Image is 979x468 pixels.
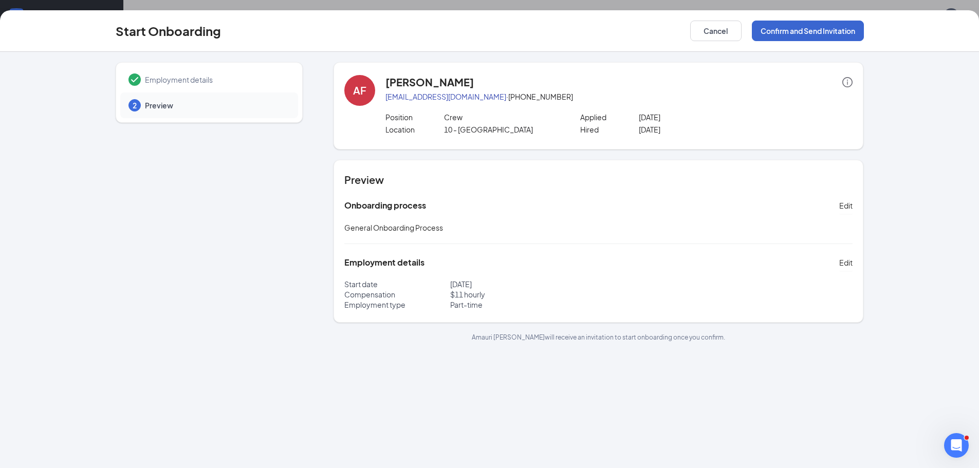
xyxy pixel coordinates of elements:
[344,223,443,232] span: General Onboarding Process
[344,299,450,310] p: Employment type
[334,333,863,342] p: Amauri [PERSON_NAME] will receive an invitation to start onboarding once you confirm.
[839,257,853,268] span: Edit
[385,91,853,102] p: · [PHONE_NUMBER]
[580,112,639,122] p: Applied
[385,112,444,122] p: Position
[385,92,506,101] a: [EMAIL_ADDRESS][DOMAIN_NAME]
[344,200,426,211] h5: Onboarding process
[128,73,141,86] svg: Checkmark
[344,279,450,289] p: Start date
[444,124,561,135] p: 10 - [GEOGRAPHIC_DATA]
[344,257,424,268] h5: Employment details
[580,124,639,135] p: Hired
[385,75,474,89] h4: [PERSON_NAME]
[450,299,599,310] p: Part-time
[842,77,853,87] span: info-circle
[639,112,755,122] p: [DATE]
[690,21,742,41] button: Cancel
[444,112,561,122] p: Crew
[353,83,366,98] div: AF
[133,100,137,110] span: 2
[116,22,221,40] h3: Start Onboarding
[839,200,853,211] span: Edit
[450,289,599,299] p: $ 11 hourly
[385,124,444,135] p: Location
[752,21,864,41] button: Confirm and Send Invitation
[839,254,853,271] button: Edit
[145,100,288,110] span: Preview
[450,279,599,289] p: [DATE]
[344,173,853,187] h4: Preview
[944,433,969,458] iframe: Intercom live chat
[344,289,450,299] p: Compensation
[839,197,853,214] button: Edit
[639,124,755,135] p: [DATE]
[145,74,288,85] span: Employment details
